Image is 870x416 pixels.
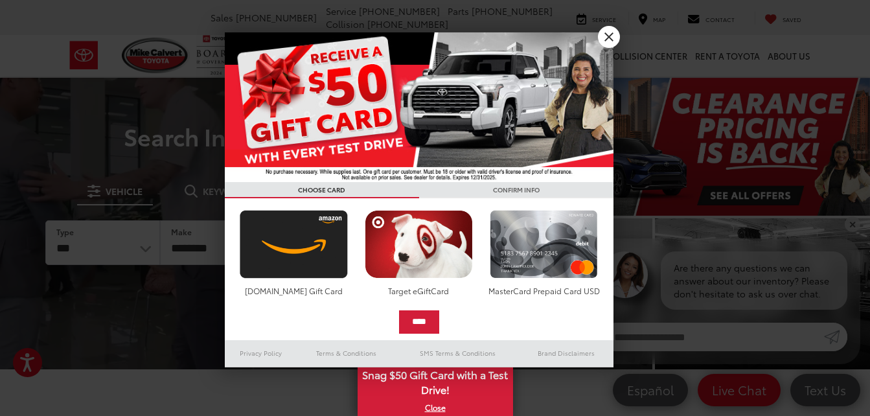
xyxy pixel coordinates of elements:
[487,210,601,279] img: mastercard.png
[225,182,419,198] h3: CHOOSE CARD
[225,345,297,361] a: Privacy Policy
[236,210,351,279] img: amazoncard.png
[361,285,476,296] div: Target eGiftCard
[361,210,476,279] img: targetcard.png
[487,285,601,296] div: MasterCard Prepaid Card USD
[396,345,519,361] a: SMS Terms & Conditions
[359,361,512,400] span: Snag $50 Gift Card with a Test Drive!
[236,285,351,296] div: [DOMAIN_NAME] Gift Card
[297,345,396,361] a: Terms & Conditions
[225,32,613,182] img: 55838_top_625864.jpg
[519,345,613,361] a: Brand Disclaimers
[419,182,613,198] h3: CONFIRM INFO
